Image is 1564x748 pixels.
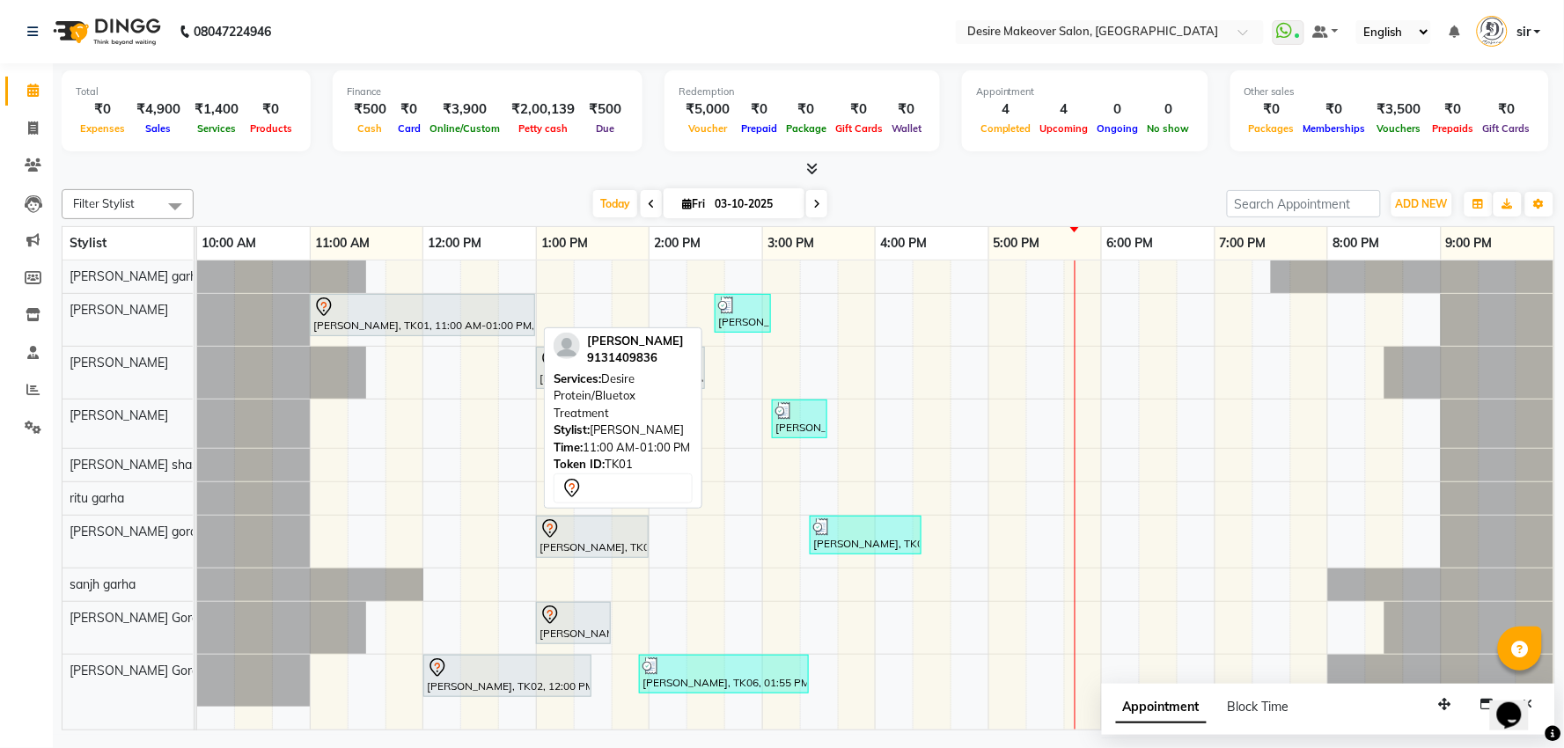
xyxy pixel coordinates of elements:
span: Gift Cards [1479,122,1535,135]
div: [PERSON_NAME], TK05, 02:35 PM-03:05 PM, Advance Hair Cut [716,297,769,330]
span: [PERSON_NAME] [70,355,168,370]
span: Completed [976,122,1036,135]
a: 2:00 PM [650,231,705,256]
span: Ongoing [1093,122,1143,135]
div: 4 [1036,99,1093,120]
span: Time: [554,440,583,454]
span: sanjh garha [70,576,136,592]
span: Wallet [887,122,926,135]
div: ₹0 [1428,99,1479,120]
span: No show [1143,122,1194,135]
div: Other sales [1245,84,1535,99]
span: Online/Custom [425,122,504,135]
div: ₹1,400 [187,99,246,120]
div: ₹0 [782,99,831,120]
span: Sales [142,122,176,135]
img: sir [1477,16,1508,47]
div: 9131409836 [587,349,684,367]
a: 7:00 PM [1215,231,1271,256]
span: Block Time [1228,699,1289,715]
div: Total [76,84,297,99]
input: 2025-10-03 [709,191,797,217]
span: Stylist [70,235,106,251]
div: [PERSON_NAME], TK06, 03:25 PM-04:25 PM, Schwarkoph/Berina Hair Spa [811,518,920,552]
span: Card [393,122,425,135]
div: ₹2,00,139 [504,99,582,120]
span: [PERSON_NAME] [587,334,684,348]
div: 0 [1143,99,1194,120]
a: 10:00 AM [197,231,261,256]
div: 11:00 AM-01:00 PM [554,439,693,457]
span: ADD NEW [1396,197,1448,210]
iframe: chat widget [1490,678,1546,730]
div: ₹3,900 [425,99,504,120]
div: ₹0 [1245,99,1299,120]
a: 5:00 PM [989,231,1045,256]
div: Redemption [679,84,926,99]
div: [PERSON_NAME], TK04, 01:00 PM-02:30 PM, Nano plastia [538,349,703,386]
span: [PERSON_NAME] gorakhpur [70,524,229,539]
div: TK01 [554,456,693,473]
div: ₹0 [887,99,926,120]
div: ₹0 [393,99,425,120]
span: Prepaids [1428,122,1479,135]
div: [PERSON_NAME], TK07, 01:00 PM-02:00 PM, Schwarkoph/Berina Hair Spa [538,518,647,555]
div: [PERSON_NAME], TK05, 03:05 PM-03:35 PM, Hair Wash With Conditioning [774,402,826,436]
span: [PERSON_NAME] [70,407,168,423]
div: [PERSON_NAME], TK01, 11:00 AM-01:00 PM, Desire Protein/Bluetox Treatment [312,297,533,334]
span: ritu garha [70,490,124,506]
div: [PERSON_NAME], TK02, 12:00 PM-01:30 PM, [DEMOGRAPHIC_DATA] hydra facial [425,657,590,694]
span: Appointment [1116,692,1207,723]
span: Token ID: [554,457,605,471]
span: [PERSON_NAME] Gorakhpur [70,663,231,678]
span: [PERSON_NAME] garha [70,268,204,284]
span: Upcoming [1036,122,1093,135]
div: Finance [347,84,628,99]
div: ₹0 [1479,99,1535,120]
b: 08047224946 [194,7,271,56]
div: ₹3,500 [1370,99,1428,120]
div: [PERSON_NAME] [554,422,693,439]
a: 8:00 PM [1328,231,1384,256]
span: Services [193,122,240,135]
span: Desire Protein/Bluetox Treatment [554,371,635,420]
img: logo [45,7,165,56]
a: 4:00 PM [876,231,931,256]
div: ₹0 [246,99,297,120]
a: 9:00 PM [1442,231,1497,256]
span: Package [782,122,831,135]
div: ₹500 [347,99,393,120]
span: Vouchers [1373,122,1426,135]
span: Today [593,190,637,217]
div: 4 [976,99,1036,120]
a: 1:00 PM [537,231,592,256]
span: [PERSON_NAME] [70,302,168,318]
img: profile [554,333,580,359]
div: ₹5,000 [679,99,737,120]
span: Voucher [684,122,731,135]
div: [PERSON_NAME], TK03, 01:00 PM-01:40 PM, Advance Hair Cut [538,605,609,642]
span: Packages [1245,122,1299,135]
span: Due [591,122,619,135]
span: Expenses [76,122,129,135]
div: ₹0 [737,99,782,120]
span: sir [1516,23,1531,41]
div: ₹4,900 [129,99,187,120]
a: 6:00 PM [1102,231,1157,256]
div: [PERSON_NAME], TK06, 01:55 PM-03:25 PM, [DEMOGRAPHIC_DATA] hydra facial [641,657,807,691]
a: 3:00 PM [763,231,819,256]
span: [PERSON_NAME] Gorakhpur [70,610,231,626]
div: ₹500 [582,99,628,120]
span: Filter Stylist [73,196,135,210]
div: 0 [1093,99,1143,120]
a: 11:00 AM [311,231,374,256]
input: Search Appointment [1227,190,1381,217]
span: Fri [678,197,709,210]
span: [PERSON_NAME] shastrinagar [70,457,242,473]
span: Products [246,122,297,135]
span: Prepaid [737,122,782,135]
span: Stylist: [554,422,590,436]
div: ₹0 [1299,99,1370,120]
span: Services: [554,371,601,385]
span: Memberships [1299,122,1370,135]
